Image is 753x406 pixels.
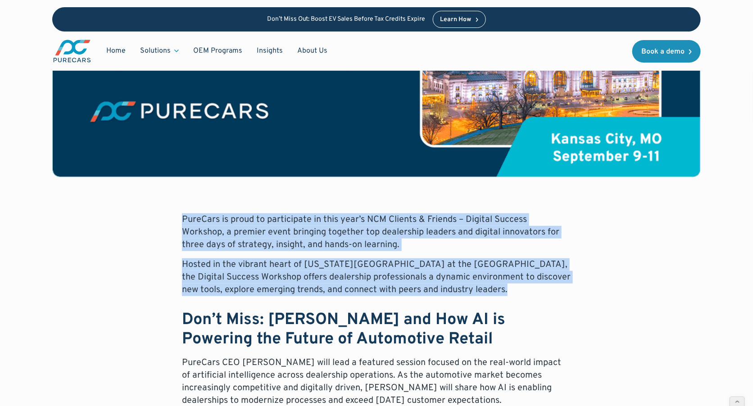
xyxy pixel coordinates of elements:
div: Learn How [440,17,472,23]
div: Book a demo [641,48,685,55]
a: main [52,39,92,63]
a: Book a demo [632,40,701,63]
div: Solutions [133,42,186,59]
a: Home [99,42,133,59]
p: Don’t Miss Out: Boost EV Sales Before Tax Credits Expire [267,16,426,23]
a: Insights [249,42,290,59]
a: About Us [290,42,335,59]
a: OEM Programs [186,42,249,59]
strong: Don’t Miss: [PERSON_NAME] and How AI is Powering the Future of Automotive Retail [182,310,505,350]
p: Hosted in the vibrant heart of [US_STATE][GEOGRAPHIC_DATA] at the [GEOGRAPHIC_DATA], the Digital ... [182,258,571,296]
div: Solutions [140,46,171,56]
p: PureCars is proud to participate in this year’s NCM Clients & Friends – Digital Success Workshop,... [182,213,571,251]
a: Learn How [433,11,486,28]
img: purecars logo [52,39,92,63]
